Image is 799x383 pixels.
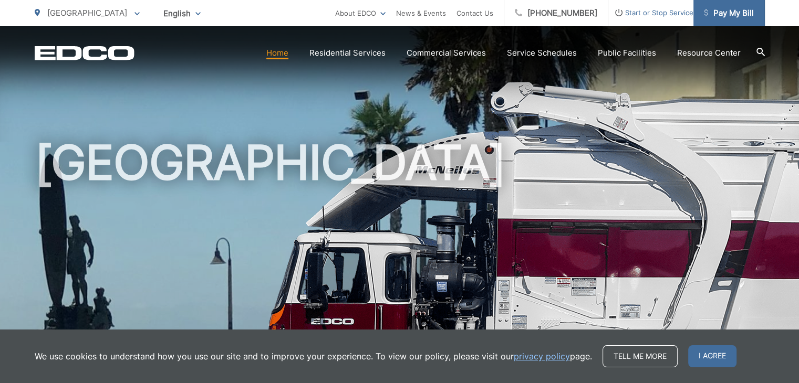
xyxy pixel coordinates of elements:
a: privacy policy [514,350,570,363]
a: Commercial Services [407,47,486,59]
span: [GEOGRAPHIC_DATA] [47,8,127,18]
a: Public Facilities [598,47,656,59]
a: About EDCO [335,7,386,19]
a: Service Schedules [507,47,577,59]
a: Home [266,47,288,59]
a: Resource Center [677,47,741,59]
span: English [155,4,209,23]
a: EDCD logo. Return to the homepage. [35,46,134,60]
a: Residential Services [309,47,386,59]
span: I agree [688,345,736,367]
a: Contact Us [456,7,493,19]
span: Pay My Bill [704,7,754,19]
a: News & Events [396,7,446,19]
a: Tell me more [603,345,678,367]
p: We use cookies to understand how you use our site and to improve your experience. To view our pol... [35,350,592,363]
